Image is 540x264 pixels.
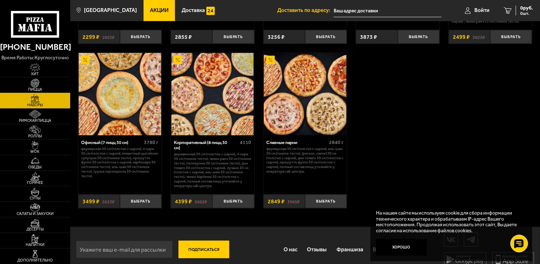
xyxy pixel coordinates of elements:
img: Корпоративный (8 пицц 30 см) [171,53,254,136]
s: 6602 ₽ [195,199,207,204]
a: Франшиза [332,240,368,259]
span: [GEOGRAPHIC_DATA] [84,8,137,13]
button: Хорошо [376,239,427,256]
input: Укажите ваш e-mail для рассылки [76,241,173,258]
span: 0 шт. [520,11,533,16]
button: Выбрать [490,30,532,44]
a: АкционныйСлавные парни [263,53,347,136]
button: Выбрать [212,194,254,208]
span: Доставить по адресу: [277,8,334,13]
p: Фермерская 30 см (толстое с сыром), Аль-Шам 30 см (тонкое тесто), [PERSON_NAME] 30 см (толстое с ... [266,147,344,174]
s: 2825 ₽ [102,34,115,40]
s: 5623 ₽ [102,199,115,204]
span: Войти [474,8,490,13]
img: Офисный (7 пицц 30 см) [79,53,161,136]
button: Выбрать [305,194,347,208]
span: 2855 ₽ [175,34,192,40]
p: Фермерская 30 см (толстое с сыром), 4 сыра 30 см (толстое с сыром), Пикантный цыплёнок сулугуни 3... [81,147,158,178]
span: Доставка [182,8,205,13]
a: АкционныйКорпоративный (8 пицц 30 см) [171,53,254,136]
button: Подписаться [178,241,229,258]
button: Выбрать [305,30,347,44]
span: Акции [150,8,169,13]
span: 4399 ₽ [175,199,192,204]
p: Деревенская 30 см (толстое с сыром), 4 сыра 30 см (тонкое тесто), Чикен Ранч 30 см (тонкое тесто)... [174,152,251,188]
a: Вакансии [368,240,402,259]
span: 3780 г [144,139,158,145]
input: Ваш адрес доставки [334,4,442,17]
div: Славные парни [266,140,327,145]
span: 3873 ₽ [360,34,377,40]
div: Корпоративный (8 пицц 30 см) [174,140,238,151]
a: АкционныйОфисный (7 пицц 30 см) [78,53,162,136]
s: 3823 ₽ [473,34,485,40]
img: Славные парни [264,53,346,136]
button: Выбрать [212,30,254,44]
span: 2849 ₽ [268,199,285,204]
img: Акционный [266,56,275,64]
img: 15daf4d41897b9f0e9f617042186c801.svg [206,7,215,15]
div: Офисный (7 пицц 30 см) [81,140,142,145]
span: 3499 ₽ [83,199,99,204]
span: 4110 [240,139,251,145]
button: Выбрать [120,30,162,44]
span: 2299 ₽ [83,34,99,40]
s: 3985 ₽ [287,199,300,204]
a: Отзывы [302,240,332,259]
button: Выбрать [120,194,162,208]
span: 0 руб. [520,6,533,11]
img: Акционный [174,56,182,64]
p: На нашем сайте мы используем cookie для сбора информации технического характера и обрабатываем IP... [376,210,522,233]
a: О нас [279,240,302,259]
img: Акционный [81,56,90,64]
span: 2840 г [329,139,344,145]
button: Выбрать [398,30,439,44]
span: 3256 ₽ [268,34,285,40]
span: 2499 ₽ [453,34,470,40]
